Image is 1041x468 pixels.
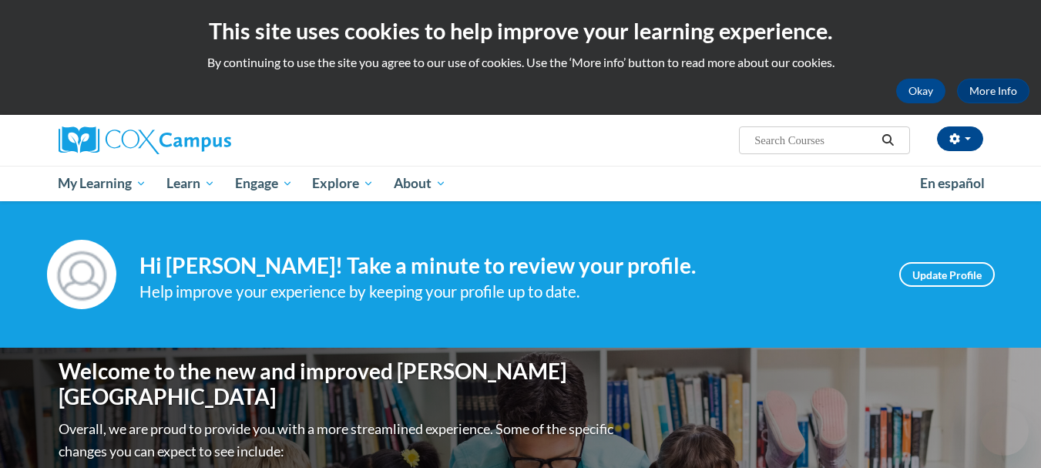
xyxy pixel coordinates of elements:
[59,126,231,154] img: Cox Campus
[957,79,1029,103] a: More Info
[896,79,945,103] button: Okay
[49,166,157,201] a: My Learning
[139,253,876,279] h4: Hi [PERSON_NAME]! Take a minute to review your profile.
[920,175,985,191] span: En español
[312,174,374,193] span: Explore
[58,174,146,193] span: My Learning
[225,166,303,201] a: Engage
[35,166,1006,201] div: Main menu
[12,54,1029,71] p: By continuing to use the site you agree to our use of cookies. Use the ‘More info’ button to read...
[937,126,983,151] button: Account Settings
[47,240,116,309] img: Profile Image
[59,126,351,154] a: Cox Campus
[394,174,446,193] span: About
[59,418,617,463] p: Overall, we are proud to provide you with a more streamlined experience. Some of the specific cha...
[910,167,995,200] a: En español
[59,359,617,410] h1: Welcome to the new and improved [PERSON_NAME][GEOGRAPHIC_DATA]
[166,174,215,193] span: Learn
[876,131,899,150] button: Search
[139,279,876,305] div: Help improve your experience by keeping your profile up to date.
[899,262,995,287] a: Update Profile
[12,15,1029,46] h2: This site uses cookies to help improve your learning experience.
[753,131,876,150] input: Search Courses
[156,166,225,201] a: Learn
[384,166,456,201] a: About
[979,406,1029,456] iframe: Button to launch messaging window
[302,166,384,201] a: Explore
[235,174,293,193] span: Engage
